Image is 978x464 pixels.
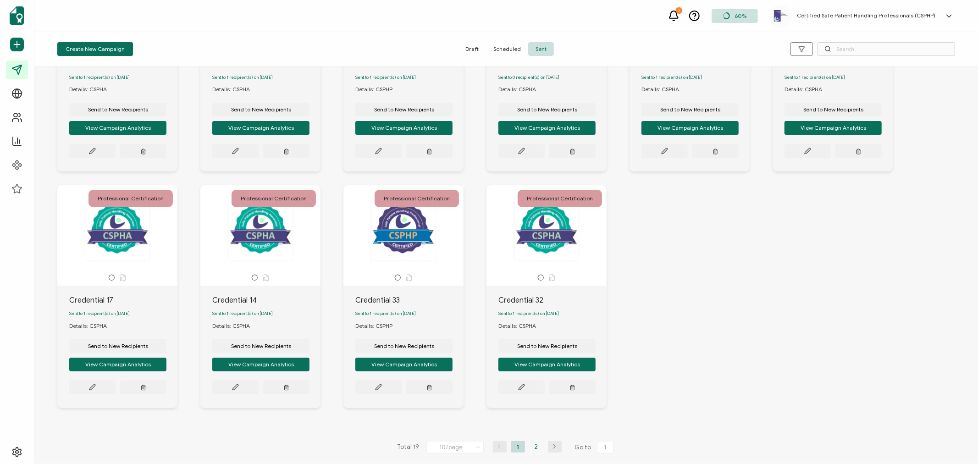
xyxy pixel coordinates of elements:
span: Send to New Recipients [517,107,577,112]
iframe: Chat Widget [932,420,978,464]
li: 2 [530,441,543,453]
div: Credential 32 [498,295,607,306]
button: Send to New Recipients [69,339,166,353]
span: Send to New Recipients [88,107,148,112]
span: Sent [528,42,554,56]
div: Details: CSPHP [355,322,402,330]
span: Send to New Recipients [88,343,148,349]
li: 1 [511,441,525,453]
img: sertifier-logomark-colored.svg [10,6,24,25]
button: View Campaign Analytics [69,358,166,371]
button: Send to New Recipients [212,103,309,116]
button: View Campaign Analytics [498,121,596,135]
span: Send to New Recipients [660,107,720,112]
span: 60% [735,12,746,19]
button: Send to New Recipients [498,103,596,116]
span: Sent to 1 recipient(s) on [DATE] [69,75,130,80]
input: Search [818,42,955,56]
span: Send to New Recipients [231,107,291,112]
div: Details: CSPHP [355,85,402,94]
span: Total 19 [398,441,420,454]
div: Credential 14 [212,295,320,306]
button: Send to New Recipients [69,103,166,116]
button: Send to New Recipients [212,339,309,353]
button: View Campaign Analytics [641,121,739,135]
span: Send to New Recipients [517,343,577,349]
span: Go to [575,441,615,454]
h5: Certified Safe Patient Handling Professionals (CSPHP) [797,12,935,19]
div: Details: CSPHA [785,85,831,94]
div: Details: CSPHA [498,85,545,94]
div: Professional Certification [518,190,602,207]
div: Credential 33 [355,295,464,306]
span: Sent to 1 recipient(s) on [DATE] [355,311,416,316]
button: Send to New Recipients [641,103,739,116]
button: View Campaign Analytics [212,358,309,371]
span: Sent to 1 recipient(s) on [DATE] [641,75,702,80]
div: Details: CSPHA [498,322,545,330]
button: Send to New Recipients [355,339,453,353]
div: Details: CSPHA [69,85,116,94]
div: Credential 17 [69,295,177,306]
span: Send to New Recipients [231,343,291,349]
button: View Campaign Analytics [69,121,166,135]
button: Send to New Recipients [785,103,882,116]
button: View Campaign Analytics [498,358,596,371]
div: Details: CSPHA [641,85,688,94]
button: View Campaign Analytics [785,121,882,135]
span: Scheduled [486,42,528,56]
span: Create New Campaign [66,46,125,52]
button: View Campaign Analytics [212,121,309,135]
button: View Campaign Analytics [355,121,453,135]
span: Sent to 1 recipient(s) on [DATE] [69,311,130,316]
img: 6ecc0237-9d5c-476e-a376-03e9add948da.png [774,10,788,21]
div: Details: CSPHA [212,85,259,94]
button: Send to New Recipients [355,103,453,116]
div: Details: CSPHA [69,322,116,330]
span: Draft [458,42,486,56]
div: Professional Certification [375,190,459,207]
button: Send to New Recipients [498,339,596,353]
span: Sent to 1 recipient(s) on [DATE] [212,311,273,316]
span: Sent to 1 recipient(s) on [DATE] [498,311,559,316]
div: Details: CSPHA [212,322,259,330]
span: Sent to 1 recipient(s) on [DATE] [355,75,416,80]
span: Sent to 0 recipient(s) on [DATE] [498,75,559,80]
span: Send to New Recipients [374,343,434,349]
span: Send to New Recipients [374,107,434,112]
div: Professional Certification [88,190,173,207]
div: 7 [676,7,682,14]
span: Send to New Recipients [803,107,863,112]
span: Sent to 1 recipient(s) on [DATE] [785,75,845,80]
div: Professional Certification [232,190,316,207]
input: Select [426,441,484,453]
span: Sent to 1 recipient(s) on [DATE] [212,75,273,80]
button: View Campaign Analytics [355,358,453,371]
button: Create New Campaign [57,42,133,56]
